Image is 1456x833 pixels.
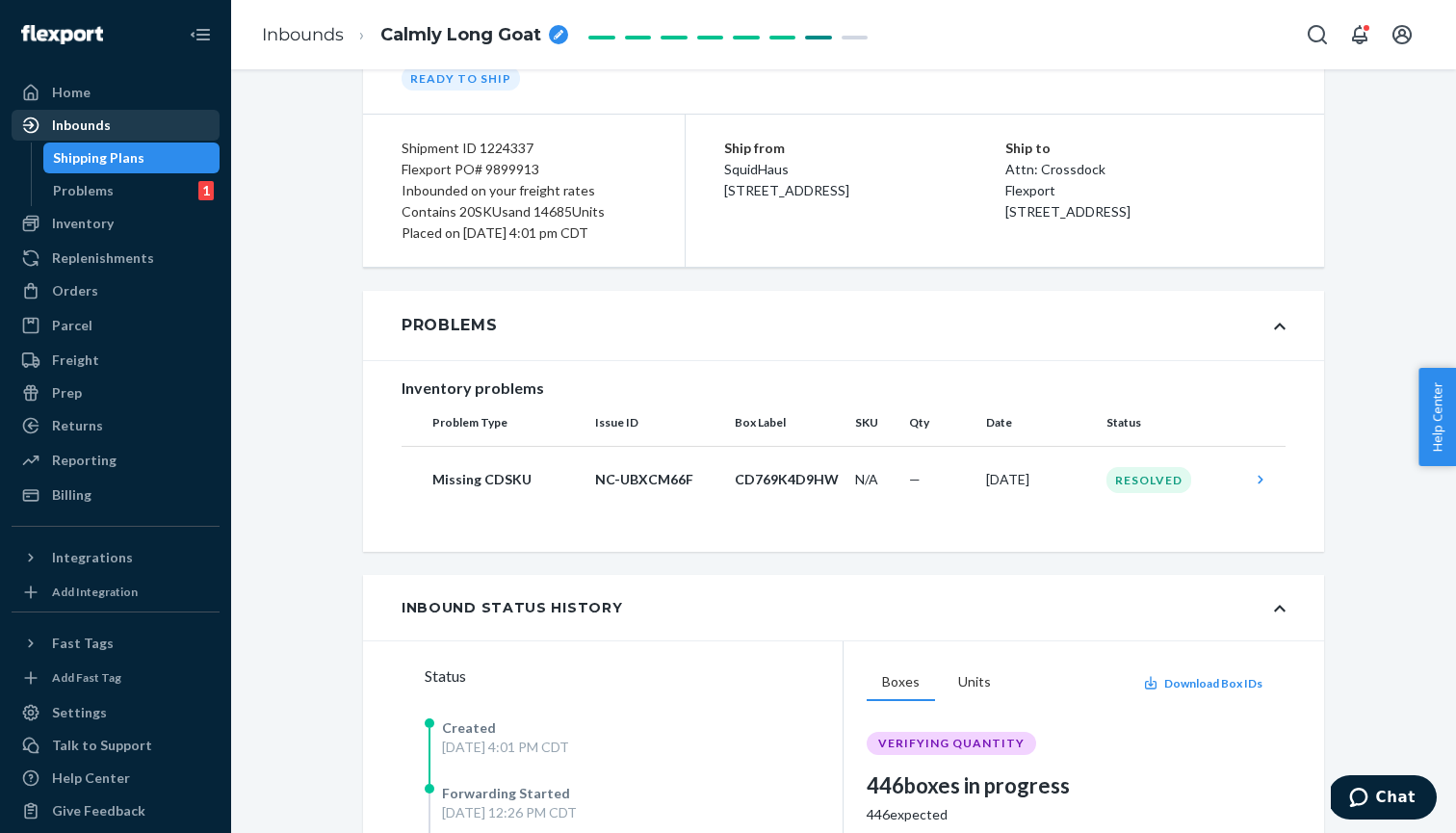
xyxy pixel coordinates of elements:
[867,805,1262,824] div: 446 expected
[425,664,843,688] div: Status
[978,400,1099,446] th: Date
[402,201,646,222] div: Contains 20 SKUs and 14685 Units
[12,310,220,341] a: Parcel
[1383,15,1421,54] button: Open account menu
[724,161,849,198] span: SquidHaus [STREET_ADDRESS]
[52,451,117,470] div: Reporting
[52,116,111,135] div: Inbounds
[12,377,220,408] a: Prep
[12,480,220,510] a: Billing
[1005,203,1131,220] span: [STREET_ADDRESS]
[595,470,719,489] p: NC-UBXCM66F
[12,697,220,728] a: Settings
[402,377,1286,400] div: Inventory problems
[12,110,220,141] a: Inbounds
[402,400,587,446] th: Problem Type
[1005,180,1287,201] p: Flexport
[735,470,840,489] p: CD769K4D9HW
[847,446,901,513] td: N/A
[12,730,220,761] button: Talk to Support
[587,400,727,446] th: Issue ID
[12,666,220,690] a: Add Fast Tag
[402,138,646,159] div: Shipment ID 1224337
[52,83,91,102] div: Home
[52,548,133,567] div: Integrations
[52,214,114,233] div: Inventory
[724,138,1005,159] p: Ship from
[52,485,91,505] div: Billing
[12,445,220,476] a: Reporting
[442,785,570,801] span: Forwarding Started
[52,416,103,435] div: Returns
[867,770,1262,800] div: 446 boxes in progress
[1106,467,1191,493] div: Resolved
[247,7,584,64] ol: breadcrumbs
[402,314,498,337] div: Problems
[12,581,220,604] a: Add Integration
[198,181,214,200] div: 1
[12,795,220,826] button: Give Feedback
[12,542,220,573] button: Integrations
[1099,400,1243,446] th: Status
[181,15,220,54] button: Close Navigation
[52,801,145,820] div: Give Feedback
[978,446,1099,513] td: [DATE]
[12,763,220,794] a: Help Center
[402,598,622,617] div: Inbound Status History
[442,738,569,757] div: [DATE] 4:01 PM CDT
[1005,159,1287,180] p: Attn: Crossdock
[12,243,220,273] a: Replenishments
[52,383,82,403] div: Prep
[432,470,580,489] p: Missing CDSKU
[901,400,978,446] th: Qty
[442,719,496,736] span: Created
[43,175,221,206] a: Problems1
[262,24,344,45] a: Inbounds
[12,628,220,659] button: Fast Tags
[442,803,577,822] div: [DATE] 12:26 PM CDT
[52,351,99,370] div: Freight
[52,248,154,268] div: Replenishments
[52,736,152,755] div: Talk to Support
[402,66,520,91] div: Ready to ship
[52,669,121,686] div: Add Fast Tag
[1143,675,1262,691] button: Download Box IDs
[380,23,541,48] span: Calmly Long Goat
[43,143,221,173] a: Shipping Plans
[12,208,220,239] a: Inventory
[1340,15,1379,54] button: Open notifications
[1418,368,1456,466] button: Help Center
[402,159,646,180] div: Flexport PO# 9899913
[727,400,847,446] th: Box Label
[1005,138,1287,159] p: Ship to
[12,77,220,108] a: Home
[52,584,138,600] div: Add Integration
[1331,775,1437,823] iframe: Opens a widget where you can chat to one of our agents
[847,400,901,446] th: SKU
[52,281,98,300] div: Orders
[52,703,107,722] div: Settings
[909,471,921,487] span: —
[52,768,130,788] div: Help Center
[12,275,220,306] a: Orders
[402,180,646,201] div: Inbounded on your freight rates
[402,222,646,244] div: Placed on [DATE] 4:01 pm CDT
[1298,15,1337,54] button: Open Search Box
[52,634,114,653] div: Fast Tags
[21,25,103,44] img: Flexport logo
[878,736,1025,751] span: VERIFYING QUANTITY
[867,664,935,701] button: Boxes
[52,316,92,335] div: Parcel
[12,345,220,376] a: Freight
[53,148,144,168] div: Shipping Plans
[12,410,220,441] a: Returns
[53,181,114,200] div: Problems
[943,664,1006,701] button: Units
